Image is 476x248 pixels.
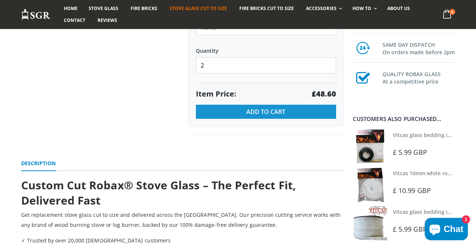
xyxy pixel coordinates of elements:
[449,9,455,15] span: 0
[196,105,336,119] button: Add to Cart
[196,41,336,54] label: Quantity
[387,5,410,12] span: About us
[312,89,336,99] strong: £48.60
[423,218,470,242] inbox-online-store-chat: Shopify online store chat
[353,167,387,202] img: Vitcas white rope, glue and gloves kit 10mm
[98,17,117,23] span: Reviews
[196,89,236,99] span: Item Price:
[239,5,294,12] span: Fire Bricks Cut To Size
[393,225,427,234] span: £ 5.99 GBP
[21,9,51,21] img: Stove Glass Replacement
[64,17,85,23] span: Contact
[21,156,56,171] a: Description
[353,116,455,122] div: Customers also purchased...
[393,148,427,157] span: £ 5.99 GBP
[125,3,163,14] a: Fire Bricks
[301,3,345,14] a: Accessories
[21,177,296,208] strong: Custom Cut Robax® Stove Glass – The Perfect Fit, Delivered Fast
[21,210,344,230] p: Get replacement stove glass cut to size and delivered across the [GEOGRAPHIC_DATA]. Our precision...
[246,108,285,116] span: Add to Cart
[382,3,416,14] a: About us
[92,14,123,26] a: Reviews
[306,5,336,12] span: Accessories
[393,186,431,195] span: £ 10.99 GBP
[383,40,455,56] h3: SAME DAY DISPATCH On orders made before 2pm
[234,3,299,14] a: Fire Bricks Cut To Size
[353,206,387,241] img: Vitcas stove glass bedding in tape
[164,3,233,14] a: Stove Glass Cut To Size
[89,5,118,12] span: Stove Glass
[383,69,455,85] h3: QUALITY ROBAX GLASS At a competitive price
[352,5,371,12] span: How To
[170,5,227,12] span: Stove Glass Cut To Size
[353,129,387,164] img: Vitcas stove glass bedding in tape
[58,3,83,14] a: Home
[58,14,91,26] a: Contact
[83,3,124,14] a: Stove Glass
[440,7,455,22] a: 0
[347,3,381,14] a: How To
[131,5,157,12] span: Fire Bricks
[64,5,78,12] span: Home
